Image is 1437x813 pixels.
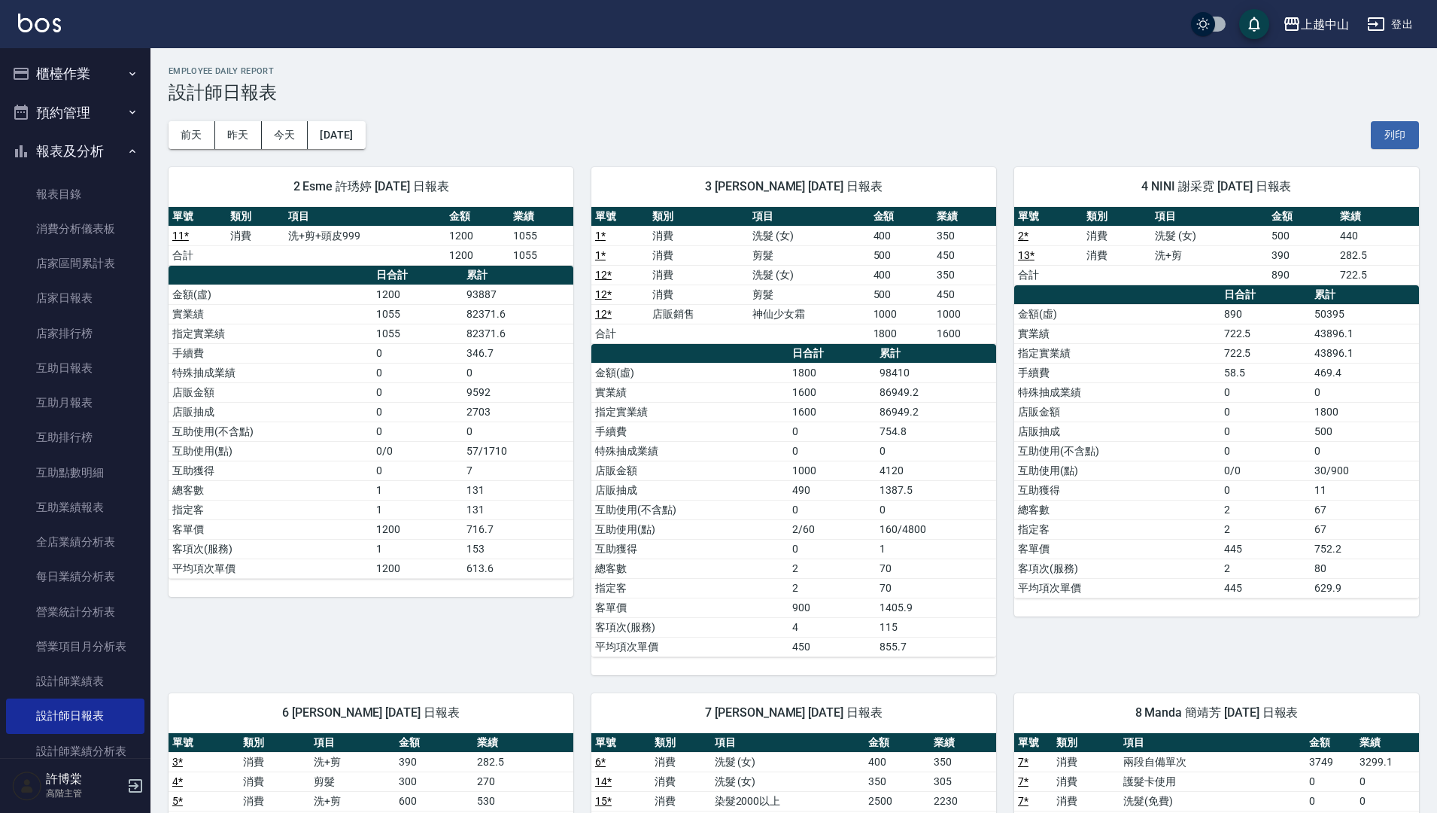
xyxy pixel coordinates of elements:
[591,500,788,519] td: 互助使用(不含點)
[749,265,870,285] td: 洗髮 (女)
[1336,265,1419,285] td: 722.5
[1014,422,1220,441] td: 店販抽成
[749,245,870,265] td: 剪髮
[591,598,788,617] td: 客單價
[749,226,870,245] td: 洗髮 (女)
[1014,500,1220,519] td: 總客數
[18,14,61,32] img: Logo
[1014,402,1220,422] td: 店販金額
[372,519,463,539] td: 1200
[788,402,876,422] td: 1600
[1220,324,1311,343] td: 722.5
[1220,382,1311,402] td: 0
[1014,363,1220,382] td: 手續費
[1120,752,1305,772] td: 兩段自備單次
[1336,207,1419,227] th: 業績
[1356,772,1419,791] td: 0
[215,121,262,149] button: 昨天
[372,343,463,363] td: 0
[591,363,788,382] td: 金額(虛)
[1151,226,1268,245] td: 洗髮 (女)
[6,420,144,455] a: 互助排行榜
[1301,15,1349,34] div: 上越中山
[1014,733,1053,753] th: 單號
[591,480,788,500] td: 店販抽成
[187,705,555,720] span: 6 [PERSON_NAME] [DATE] 日報表
[1305,772,1356,791] td: 0
[1311,324,1419,343] td: 43896.1
[1268,245,1336,265] td: 390
[463,382,573,402] td: 9592
[711,752,864,772] td: 洗髮 (女)
[6,351,144,385] a: 互助日報表
[1014,441,1220,461] td: 互助使用(不含點)
[1014,304,1220,324] td: 金額(虛)
[372,363,463,382] td: 0
[609,705,978,720] span: 7 [PERSON_NAME] [DATE] 日報表
[1311,363,1419,382] td: 469.4
[463,422,573,441] td: 0
[749,304,870,324] td: 神仙少女霜
[169,539,372,559] td: 客項次(服務)
[6,212,144,246] a: 消費分析儀表板
[930,733,996,753] th: 業績
[1053,791,1120,811] td: 消費
[876,363,996,382] td: 98410
[1014,519,1220,539] td: 指定客
[6,316,144,351] a: 店家排行榜
[1220,285,1311,305] th: 日合計
[876,519,996,539] td: 160/4800
[169,207,573,266] table: a dense table
[788,480,876,500] td: 490
[463,500,573,519] td: 131
[864,733,931,753] th: 金額
[445,245,509,265] td: 1200
[239,733,310,753] th: 類別
[1014,382,1220,402] td: 特殊抽成業績
[876,500,996,519] td: 0
[930,772,996,791] td: 305
[239,791,310,811] td: 消費
[1151,207,1268,227] th: 項目
[930,791,996,811] td: 2230
[930,752,996,772] td: 350
[473,733,573,753] th: 業績
[1311,578,1419,598] td: 629.9
[649,304,749,324] td: 店販銷售
[310,733,396,753] th: 項目
[169,733,239,753] th: 單號
[1120,733,1305,753] th: 項目
[6,629,144,664] a: 營業項目月分析表
[1311,441,1419,461] td: 0
[509,207,573,227] th: 業績
[1083,207,1151,227] th: 類別
[1356,791,1419,811] td: 0
[463,343,573,363] td: 346.7
[876,402,996,422] td: 86949.2
[876,382,996,402] td: 86949.2
[651,752,710,772] td: 消費
[169,66,1419,76] h2: Employee Daily Report
[372,480,463,500] td: 1
[876,578,996,598] td: 70
[1277,9,1355,40] button: 上越中山
[395,791,473,811] td: 600
[864,791,931,811] td: 2500
[1014,559,1220,578] td: 客項次(服務)
[1014,343,1220,363] td: 指定實業績
[473,772,573,791] td: 270
[6,699,144,733] a: 設計師日報表
[169,402,372,422] td: 店販抽成
[1220,519,1311,539] td: 2
[1220,539,1311,559] td: 445
[308,121,365,149] button: [DATE]
[649,226,749,245] td: 消費
[788,382,876,402] td: 1600
[876,598,996,617] td: 1405.9
[169,519,372,539] td: 客單價
[509,226,573,245] td: 1055
[876,559,996,578] td: 70
[1053,733,1120,753] th: 類別
[1083,245,1151,265] td: 消費
[591,207,996,344] table: a dense table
